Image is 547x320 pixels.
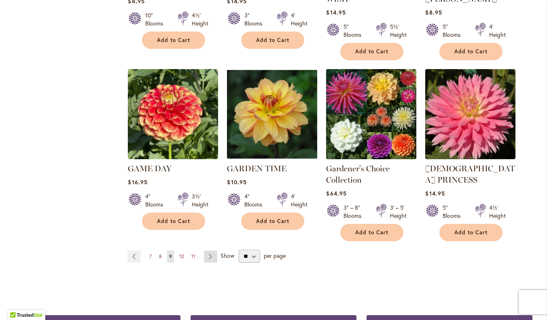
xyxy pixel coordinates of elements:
[425,8,442,16] span: $8.95
[244,192,267,208] div: 4" Blooms
[355,229,388,236] span: Add to Cart
[241,213,304,230] button: Add to Cart
[227,69,317,159] img: GARDEN TIME
[157,218,190,225] span: Add to Cart
[128,178,147,186] span: $16.95
[343,204,366,220] div: 3" – 8" Blooms
[439,224,502,241] button: Add to Cart
[264,252,286,259] span: per page
[192,11,208,27] div: 4½' Height
[326,164,390,185] a: Gardener's Choice Collection
[241,32,304,49] button: Add to Cart
[177,251,186,263] a: 10
[256,37,289,44] span: Add to Cart
[454,48,488,55] span: Add to Cart
[157,251,164,263] a: 8
[343,23,366,39] div: 5" Blooms
[128,164,172,173] a: GAME DAY
[425,153,515,161] a: GAY PRINCESS
[227,164,286,173] a: GARDEN TIME
[439,43,502,60] button: Add to Cart
[179,253,184,259] span: 10
[340,43,403,60] button: Add to Cart
[355,48,388,55] span: Add to Cart
[326,8,346,16] span: $14.95
[291,192,307,208] div: 4' Height
[489,204,506,220] div: 4½' Height
[157,37,190,44] span: Add to Cart
[256,218,289,225] span: Add to Cart
[128,69,218,159] img: GAME DAY
[244,11,267,27] div: 3" Blooms
[145,11,168,27] div: 10" Blooms
[6,291,29,314] iframe: Launch Accessibility Center
[128,153,218,161] a: GAME DAY
[326,69,416,159] img: Gardener's Choice Collection
[326,153,416,161] a: Gardener's Choice Collection
[390,23,407,39] div: 5½' Height
[145,192,168,208] div: 4" Blooms
[425,69,515,159] img: GAY PRINCESS
[443,23,465,39] div: 5" Blooms
[227,153,317,161] a: GARDEN TIME
[291,11,307,27] div: 4' Height
[169,253,172,259] span: 9
[191,253,195,259] span: 11
[189,251,197,263] a: 11
[443,204,465,220] div: 5" Blooms
[147,251,154,263] a: 7
[390,204,407,220] div: 3' – 5' Height
[227,178,246,186] span: $10.95
[425,164,515,185] a: [DEMOGRAPHIC_DATA] PRINCESS
[159,253,162,259] span: 8
[489,23,506,39] div: 4' Height
[220,252,234,259] span: Show
[192,192,208,208] div: 3½' Height
[142,32,205,49] button: Add to Cart
[149,253,152,259] span: 7
[425,189,445,197] span: $14.95
[454,229,488,236] span: Add to Cart
[340,224,403,241] button: Add to Cart
[326,189,346,197] span: $64.95
[142,213,205,230] button: Add to Cart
